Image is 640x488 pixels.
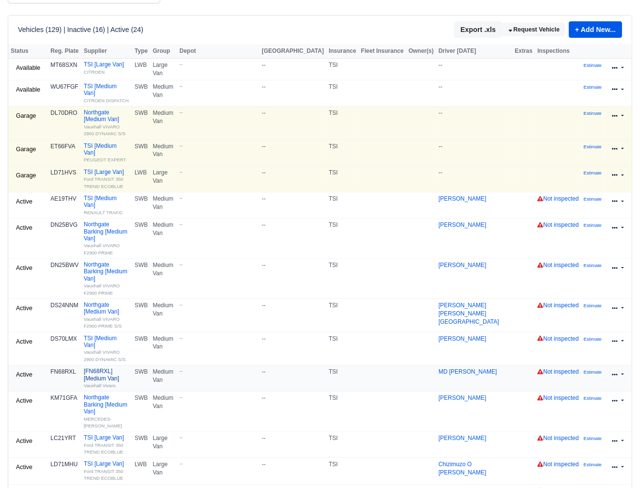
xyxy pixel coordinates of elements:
[84,283,120,295] small: Vauxhall VIVARO F2900 PRIME
[584,394,602,401] a: Estimate
[84,69,105,75] small: CITROEN
[132,458,150,484] td: LWB
[537,461,579,468] a: Not inspected
[259,219,326,259] td: --
[537,335,579,342] a: Not inspected
[537,302,579,309] a: Not inspected
[84,368,130,389] a: [FN68RXL] [Medium Van]Vauxhall Vivaro
[11,142,42,157] a: Garage
[584,395,602,401] small: Estimate
[584,143,602,150] a: Estimate
[584,222,602,228] small: Estimate
[436,107,513,140] td: --
[11,169,42,183] a: Garage
[132,80,150,106] td: SWB
[439,195,487,202] a: [PERSON_NAME]
[326,166,359,192] td: TSI
[439,461,487,476] a: Chizimuzo O [PERSON_NAME]
[84,83,130,104] a: TSI [Medium Van]CITROEN DISPATCH
[84,261,130,296] a: Northgate Barking [Medium Van]Vauxhall VIVARO F2900 PRIME
[326,365,359,392] td: TSI
[50,461,77,468] strong: LD71MHU
[132,392,150,432] td: SWB
[326,299,359,332] td: TSI
[180,335,257,341] small: --
[11,221,38,235] a: Active
[259,80,326,106] td: --
[150,458,177,484] td: Large Van
[84,434,130,455] a: TSI [Large Van]Ford TRANSIT 350 TREND ECOBLUE
[150,166,177,192] td: Large Van
[150,365,177,392] td: Medium Van
[537,221,579,228] a: Not inspected
[439,262,487,268] a: [PERSON_NAME]
[439,368,497,375] a: MD [PERSON_NAME]
[180,109,257,115] small: --
[11,261,38,275] a: Active
[259,458,326,484] td: --
[150,192,177,218] td: Medium Van
[259,332,326,365] td: --
[569,21,622,38] a: + Add New...
[535,44,581,59] th: Inspections
[132,166,150,192] td: LWB
[50,262,78,268] strong: DN25BWV
[50,195,76,202] strong: AE19THV
[8,44,48,59] th: Status
[18,26,143,34] h6: Vehicles (129) | Inactive (16) | Active (24)
[150,259,177,299] td: Medium Van
[81,44,132,59] th: Supplier
[259,107,326,140] td: --
[584,144,602,149] small: Estimate
[584,262,602,268] a: Estimate
[584,110,602,116] small: Estimate
[84,176,123,189] small: Ford TRANSIT 350 TREND ECOBLUE
[84,98,129,103] small: CITROEN DISPATCH
[132,107,150,140] td: SWB
[436,80,513,106] td: --
[150,332,177,365] td: Medium Van
[584,303,602,308] small: Estimate
[50,221,77,228] strong: DN25BVG
[537,435,579,441] a: Not inspected
[180,368,257,374] small: --
[50,83,78,90] strong: WU67FGF
[537,394,579,401] a: Not inspected
[84,301,130,330] a: Northgate [Medium Van]Vauxhall VIVARO F2900 PRIME S/S
[512,44,535,59] th: Extras
[436,59,513,80] td: --
[132,192,150,218] td: SWB
[50,110,77,116] strong: DL70DRO
[584,170,602,175] small: Estimate
[180,221,257,227] small: --
[84,335,130,363] a: TSI [Medium Van]Vauxhall VIVARO 2900 DYNAMIC S/S
[180,169,257,175] small: --
[180,301,257,308] small: --
[436,140,513,166] td: --
[132,59,150,80] td: LWB
[584,62,602,68] a: Estimate
[584,335,602,342] a: Estimate
[584,462,602,467] small: Estimate
[132,299,150,332] td: SWB
[359,44,406,59] th: Fleet Insurance
[439,302,499,325] a: [PERSON_NAME] [PERSON_NAME][GEOGRAPHIC_DATA]
[259,59,326,80] td: --
[326,392,359,432] td: TSI
[50,394,77,401] strong: KM71GFA
[259,365,326,392] td: --
[259,299,326,332] td: --
[584,196,602,202] small: Estimate
[132,219,150,259] td: SWB
[150,107,177,140] td: Medium Van
[326,259,359,299] td: TSI
[439,435,487,441] a: [PERSON_NAME]
[180,460,257,467] small: --
[84,383,116,388] small: Vauxhall Vivaro
[537,195,579,202] a: Not inspected
[50,302,78,309] strong: DS24NNM
[180,434,257,441] small: --
[326,219,359,259] td: TSI
[150,44,177,59] th: Group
